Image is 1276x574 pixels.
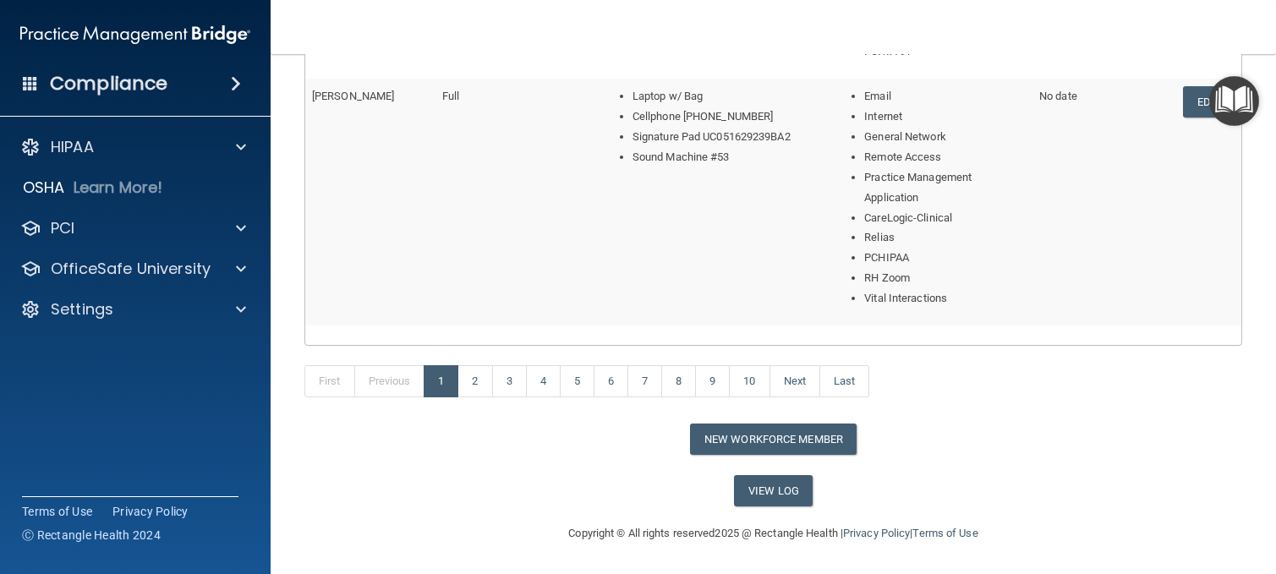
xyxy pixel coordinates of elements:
[633,147,817,167] li: Sound Machine #53
[22,503,92,520] a: Terms of Use
[819,365,869,397] a: Last
[864,167,1026,208] li: Practice Management Application
[864,86,1026,107] li: Email
[112,503,189,520] a: Privacy Policy
[864,147,1026,167] li: Remote Access
[594,365,628,397] a: 6
[983,454,1256,522] iframe: Drift Widget Chat Controller
[20,299,246,320] a: Settings
[661,365,696,397] a: 8
[627,365,662,397] a: 7
[690,424,857,455] button: New Workforce Member
[864,127,1026,147] li: General Network
[560,365,594,397] a: 5
[843,527,910,539] a: Privacy Policy
[864,208,1026,228] li: CareLogic-Clinical
[465,506,1082,560] div: Copyright © All rights reserved 2025 @ Rectangle Health | |
[864,227,1026,248] li: Relias
[1039,90,1077,102] span: No date
[1209,76,1259,126] button: Open Resource Center
[23,178,65,198] p: OSHA
[1183,86,1235,118] a: Edit
[20,18,250,52] img: PMB logo
[50,72,167,96] h4: Compliance
[633,86,817,107] li: Laptop w/ Bag
[912,527,978,539] a: Terms of Use
[20,137,246,157] a: HIPAA
[51,218,74,238] p: PCI
[51,259,211,279] p: OfficeSafe University
[20,218,246,238] a: PCI
[442,90,459,102] span: Full
[22,527,161,544] span: Ⓒ Rectangle Health 2024
[74,178,163,198] p: Learn More!
[633,127,817,147] li: Signature Pad UC051629239BA2
[769,365,820,397] a: Next
[729,365,769,397] a: 10
[864,288,1026,309] li: Vital Interactions
[633,107,817,127] li: Cellphone [PHONE_NUMBER]
[354,365,425,397] a: Previous
[51,299,113,320] p: Settings
[304,365,355,397] a: First
[457,365,492,397] a: 2
[864,248,1026,268] li: PCHIPAA
[492,365,527,397] a: 3
[734,475,813,506] a: View Log
[864,107,1026,127] li: Internet
[695,365,730,397] a: 9
[424,365,458,397] a: 1
[526,365,561,397] a: 4
[20,259,246,279] a: OfficeSafe University
[864,268,1026,288] li: RH Zoom
[51,137,94,157] p: HIPAA
[312,90,394,102] span: [PERSON_NAME]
